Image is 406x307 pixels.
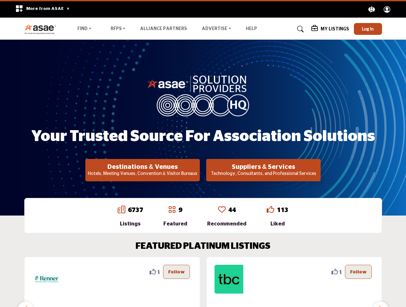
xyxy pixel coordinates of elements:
[206,159,321,181] button: Suppliers & Services Technology, Consultants, and Professional Services
[208,171,319,177] p: Technology, Consultants, and Professional Services
[197,25,236,34] a: Advertise
[267,206,274,213] i: Go to Liked
[147,74,259,116] img: image
[140,27,187,31] a: Alliance Partners
[267,220,288,228] div: Liked
[208,163,319,171] h2: Suppliers & Services
[73,25,96,34] a: Find
[163,220,187,228] div: Featured
[128,207,143,213] a: 6737
[31,127,375,146] h1: Your Trusted Source for Association Solutions
[26,6,70,11] span: More from ASAE
[215,265,243,294] img: The Brand Consultancy
[277,207,288,213] a: 113
[24,24,60,34] img: Site Logo
[106,25,130,34] a: RFPs
[168,206,176,215] a: Go to Featured
[32,265,61,294] img: Renner and Company CPA PC
[350,268,367,275] p: Follow
[163,265,190,279] button: Follow
[136,241,270,252] h2: FEATURED PLATINUM LISTINGS
[11,1,74,18] div: More from ASAE
[87,171,198,177] p: Hotels, Meeting Venues, Convention & Visitor Bureaus
[311,25,349,33] div: My Listings
[291,24,308,34] a: Search
[339,268,342,275] span: 1
[178,207,182,213] a: 9
[345,265,372,279] button: Follow
[228,207,236,213] a: 44
[354,23,382,35] button: Log In
[207,220,246,228] div: Recommended
[87,163,198,171] h2: Destinations & Venues
[168,268,185,275] p: Follow
[321,26,349,32] h5: My Listings
[362,26,374,31] span: Log In
[246,27,257,31] a: Help
[85,159,200,181] button: Destinations & Venues Hotels, Meeting Venues, Convention & Visitor Bureaus
[118,220,143,228] div: Listings
[157,268,160,275] span: 1
[218,206,226,215] a: Go to Recommended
